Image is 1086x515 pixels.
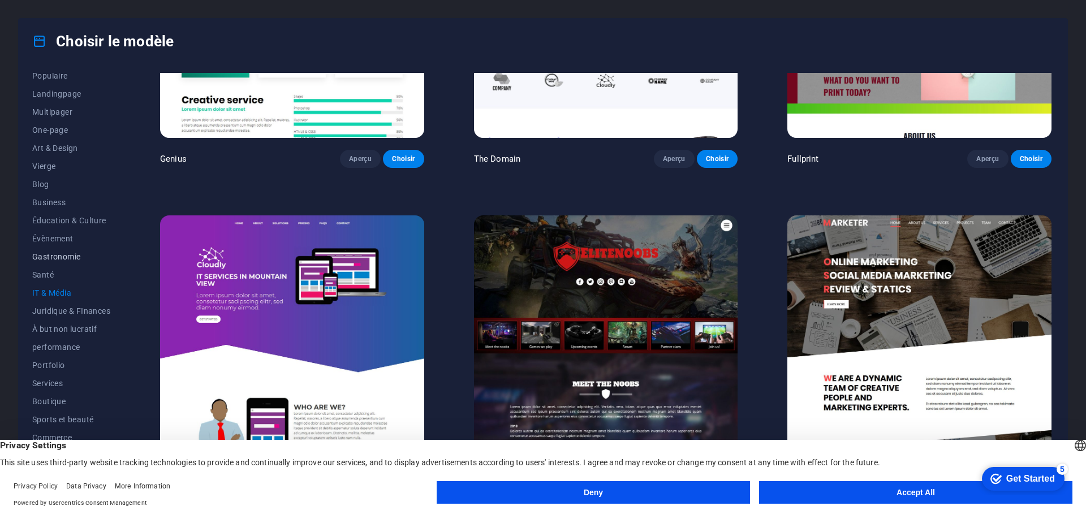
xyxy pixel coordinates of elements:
span: Vierge [32,162,110,171]
button: Art & Design [32,139,110,157]
button: IT & Média [32,284,110,302]
button: Populaire [32,67,110,85]
span: Choisir [1020,154,1042,163]
span: One-page [32,125,110,135]
button: Gastronomie [32,248,110,266]
span: IT & Média [32,288,110,297]
div: Get Started 5 items remaining, 0% complete [9,6,92,29]
button: Santé [32,266,110,284]
button: Landingpage [32,85,110,103]
span: À but non lucratif [32,324,110,334]
button: Choisir [697,150,738,168]
button: Aperçu [340,150,381,168]
button: performance [32,338,110,356]
span: Aperçu [349,154,372,163]
span: Juridique & FInances [32,306,110,315]
span: Aperçu [663,154,686,163]
img: Elitenoobs [474,215,738,458]
button: Juridique & FInances [32,302,110,320]
button: Business [32,193,110,211]
button: Boutique [32,392,110,410]
span: Business [32,198,110,207]
span: Évènement [32,234,110,243]
span: Sports et beauté [32,415,110,424]
button: Évènement [32,230,110,248]
span: Multipager [32,107,110,116]
span: Gastronomie [32,252,110,261]
button: Portfolio [32,356,110,374]
p: The Domain [474,153,520,165]
img: Cloudly [160,215,424,458]
span: Éducation & Culture [32,216,110,225]
button: Vierge [32,157,110,175]
button: Éducation & Culture [32,211,110,230]
h4: Choisir le modèle [32,32,174,50]
span: Choisir [392,154,415,163]
span: Populaire [32,71,110,80]
span: Services [32,379,110,388]
span: Aperçu [976,154,999,163]
span: Choisir [706,154,729,163]
p: Genius [160,153,187,165]
span: Art & Design [32,144,110,153]
span: Boutique [32,397,110,406]
button: One-page [32,121,110,139]
span: Landingpage [32,89,110,98]
button: À but non lucratif [32,320,110,338]
button: Choisir [1011,150,1051,168]
button: Sports et beauté [32,410,110,429]
p: Fullprint [787,153,818,165]
button: Choisir [383,150,424,168]
button: Services [32,374,110,392]
span: performance [32,343,110,352]
button: Aperçu [967,150,1008,168]
img: Marketer [787,215,1051,458]
span: Portfolio [32,361,110,370]
button: Multipager [32,103,110,121]
button: Commerce [32,429,110,447]
button: Blog [32,175,110,193]
button: Aperçu [654,150,695,168]
div: 5 [84,2,95,14]
span: Commerce [32,433,110,442]
div: Get Started [33,12,82,23]
span: Blog [32,180,110,189]
span: Santé [32,270,110,279]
